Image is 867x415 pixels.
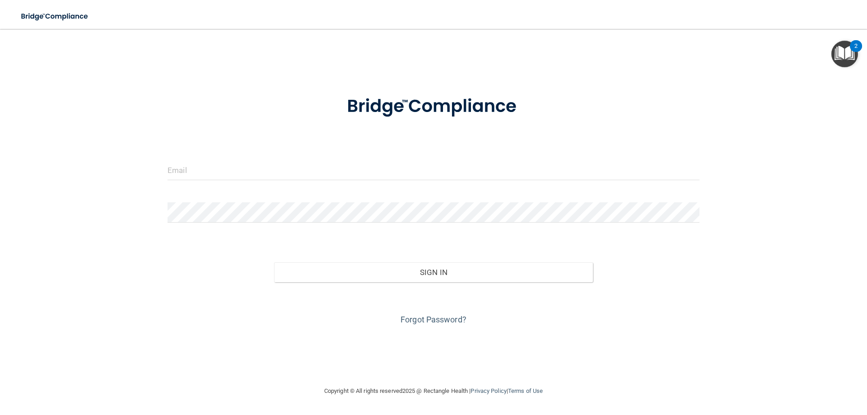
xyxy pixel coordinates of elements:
[831,41,858,67] button: Open Resource Center, 2 new notifications
[14,7,97,26] img: bridge_compliance_login_screen.278c3ca4.svg
[508,387,543,394] a: Terms of Use
[269,377,598,406] div: Copyright © All rights reserved 2025 @ Rectangle Health | |
[328,83,539,130] img: bridge_compliance_login_screen.278c3ca4.svg
[168,160,699,180] input: Email
[854,46,858,58] div: 2
[274,262,593,282] button: Sign In
[471,387,506,394] a: Privacy Policy
[401,315,466,324] a: Forgot Password?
